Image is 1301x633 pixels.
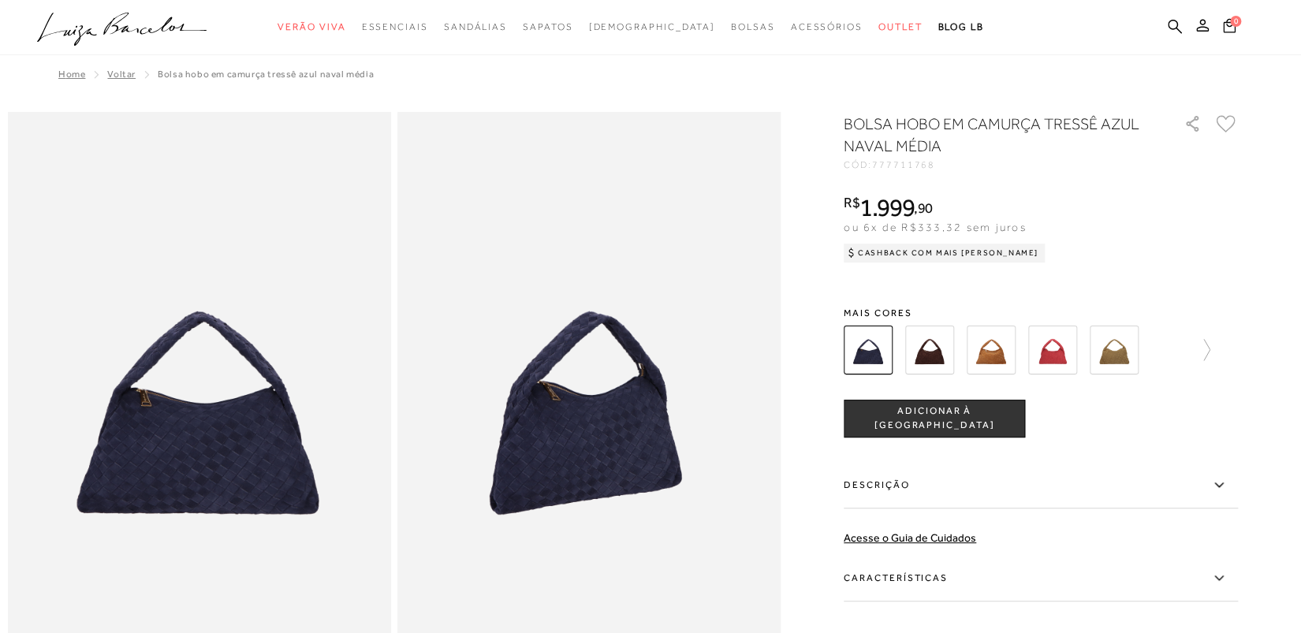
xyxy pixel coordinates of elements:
[938,13,983,42] a: BLOG LB
[844,463,1238,508] label: Descrição
[844,160,1159,169] div: CÓD:
[859,193,915,222] span: 1.999
[878,21,923,32] span: Outlet
[58,69,85,80] a: Home
[878,13,923,42] a: categoryNavScreenReaderText
[844,326,893,374] img: BOLSA HOBO EM CAMURÇA TRESSÊ AZUL NAVAL MÉDIA
[731,13,775,42] a: categoryNavScreenReaderText
[914,201,932,215] i: ,
[278,13,345,42] a: categoryNavScreenReaderText
[444,13,507,42] a: categoryNavScreenReaderText
[588,13,715,42] a: noSubCategoriesText
[107,69,136,80] a: Voltar
[444,21,507,32] span: Sandálias
[588,21,715,32] span: [DEMOGRAPHIC_DATA]
[791,21,863,32] span: Acessórios
[844,400,1025,438] button: ADICIONAR À [GEOGRAPHIC_DATA]
[844,531,976,544] a: Acesse o Guia de Cuidados
[361,13,427,42] a: categoryNavScreenReaderText
[905,326,954,374] img: BOLSA HOBO EM CAMURÇA TRESSÊ CAFÉ MÉDIA
[872,159,935,170] span: 777711768
[523,13,572,42] a: categoryNavScreenReaderText
[361,21,427,32] span: Essenciais
[844,221,1026,233] span: ou 6x de R$333,32 sem juros
[523,21,572,32] span: Sapatos
[1028,326,1077,374] img: BOLSA HOBO EM CAMURÇA TRESSÊ PIMENTA MÉDIA
[731,21,775,32] span: Bolsas
[844,113,1139,157] h1: BOLSA HOBO EM CAMURÇA TRESSÊ AZUL NAVAL MÉDIA
[1218,17,1240,39] button: 0
[791,13,863,42] a: categoryNavScreenReaderText
[844,308,1238,318] span: Mais cores
[278,21,345,32] span: Verão Viva
[844,244,1045,263] div: Cashback com Mais [PERSON_NAME]
[844,404,1024,432] span: ADICIONAR À [GEOGRAPHIC_DATA]
[1090,326,1139,374] img: BOLSA HOBO EM CAMURÇA TRESSÊ VERDE ASPARGO MÉDIA
[844,556,1238,601] label: Características
[917,199,932,216] span: 90
[967,326,1016,374] img: BOLSA HOBO EM CAMURÇA TRESSÊ CARAMELO MÉDIA
[1230,16,1241,27] span: 0
[844,195,859,210] i: R$
[938,21,983,32] span: BLOG LB
[158,69,374,80] span: BOLSA HOBO EM CAMURÇA TRESSÊ AZUL NAVAL MÉDIA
